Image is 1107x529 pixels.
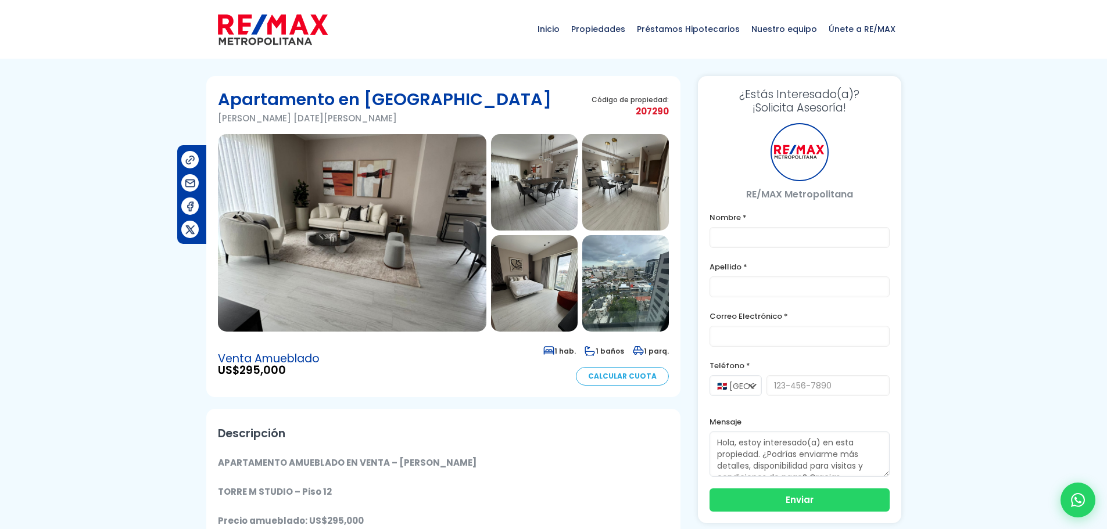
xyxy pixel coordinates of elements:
[710,358,890,373] label: Teléfono *
[710,488,890,512] button: Enviar
[576,367,669,386] a: Calcular Cuota
[184,200,196,213] img: Compartir
[218,12,328,47] img: remax-metropolitana-logo
[592,95,669,104] span: Código de propiedad:
[710,187,890,201] p: RE/MAX Metropolitana
[218,134,486,332] img: Apartamento en Piantini
[592,104,669,118] span: 207290
[710,210,890,225] label: Nombre *
[218,365,320,376] span: US$
[184,154,196,166] img: Compartir
[766,375,890,396] input: 123-456-7890
[491,235,578,332] img: Apartamento en Piantini
[582,134,669,231] img: Apartamento en Piantini
[532,12,565,46] span: Inicio
[710,431,890,477] textarea: Hola, estoy interesado(a) en esta propiedad. ¿Podrías enviarme más detalles, disponibilidad para ...
[710,309,890,323] label: Correo Electrónico *
[184,224,196,236] img: Compartir
[565,12,631,46] span: Propiedades
[585,346,624,356] span: 1 baños
[710,415,890,429] label: Mensaje
[218,353,320,365] span: Venta Amueblado
[710,88,890,101] span: ¿Estás Interesado(a)?
[184,177,196,189] img: Compartir
[771,123,829,181] div: RE/MAX Metropolitana
[218,420,669,447] h2: Descripción
[633,346,669,356] span: 1 parq.
[710,88,890,114] h3: ¡Solicita Asesoría!
[746,12,823,46] span: Nuestro equipo
[543,346,576,356] span: 1 hab.
[218,88,551,111] h1: Apartamento en [GEOGRAPHIC_DATA]
[218,456,477,469] strong: APARTAMENTO AMUEBLADO EN VENTA – [PERSON_NAME]
[582,235,669,332] img: Apartamento en Piantini
[218,514,364,527] strong: Precio amueblado: US$295,000
[631,12,746,46] span: Préstamos Hipotecarios
[218,485,332,498] strong: TORRE M STUDIO – Piso 12
[491,134,578,231] img: Apartamento en Piantini
[218,111,551,125] p: [PERSON_NAME] [DATE][PERSON_NAME]
[823,12,901,46] span: Únete a RE/MAX
[239,362,286,378] span: 295,000
[710,260,890,274] label: Apellido *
